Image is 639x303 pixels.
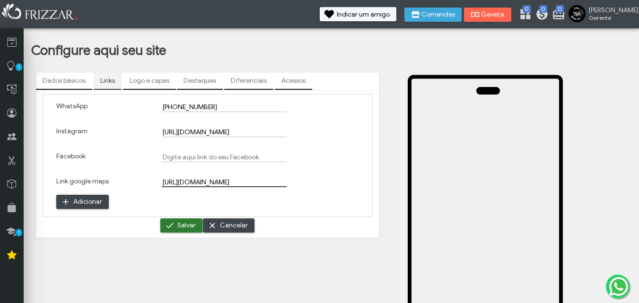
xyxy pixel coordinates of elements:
[556,5,564,13] span: 0
[162,177,287,187] input: link do google maps
[404,8,462,22] button: Comandas
[56,177,109,185] label: Link google maps
[464,8,511,22] button: Gaveta
[519,8,528,23] a: 0
[162,152,287,162] input: Digite aqui link do seu Facebook
[56,195,109,209] button: Adicionar
[177,73,223,89] a: Destaques
[569,5,634,24] a: [PERSON_NAME] Gerente
[552,8,561,23] a: 0
[16,63,22,71] span: 1
[94,73,122,89] a: Links
[607,275,630,298] img: whatsapp.png
[177,218,196,233] span: Salvar
[589,14,631,21] span: Gerente
[73,195,102,209] span: Adicionar
[160,218,202,233] button: Salvar
[56,102,88,110] label: WhatsApp
[523,5,531,13] span: 0
[337,11,390,18] span: Indicar um amigo
[162,102,287,112] input: Digite aqui o whatsapp ou link
[224,73,273,89] a: Diferenciais
[220,218,248,233] span: Cancelar
[123,73,176,89] a: Logo e capas
[16,229,22,236] span: 1
[31,42,636,59] h1: Configure aqui seu site
[162,127,287,137] input: Digite aqui seu Instagram ou link
[320,7,396,21] button: Indicar um amigo
[481,11,505,18] span: Gaveta
[589,6,631,14] span: [PERSON_NAME]
[56,152,86,160] label: Facebook
[36,73,92,89] a: Dados básicos
[56,127,88,135] label: Instagram
[539,5,547,13] span: 0
[275,73,312,89] a: Acessos
[421,11,455,18] span: Comandas
[203,218,254,233] button: Cancelar
[535,8,545,23] a: 0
